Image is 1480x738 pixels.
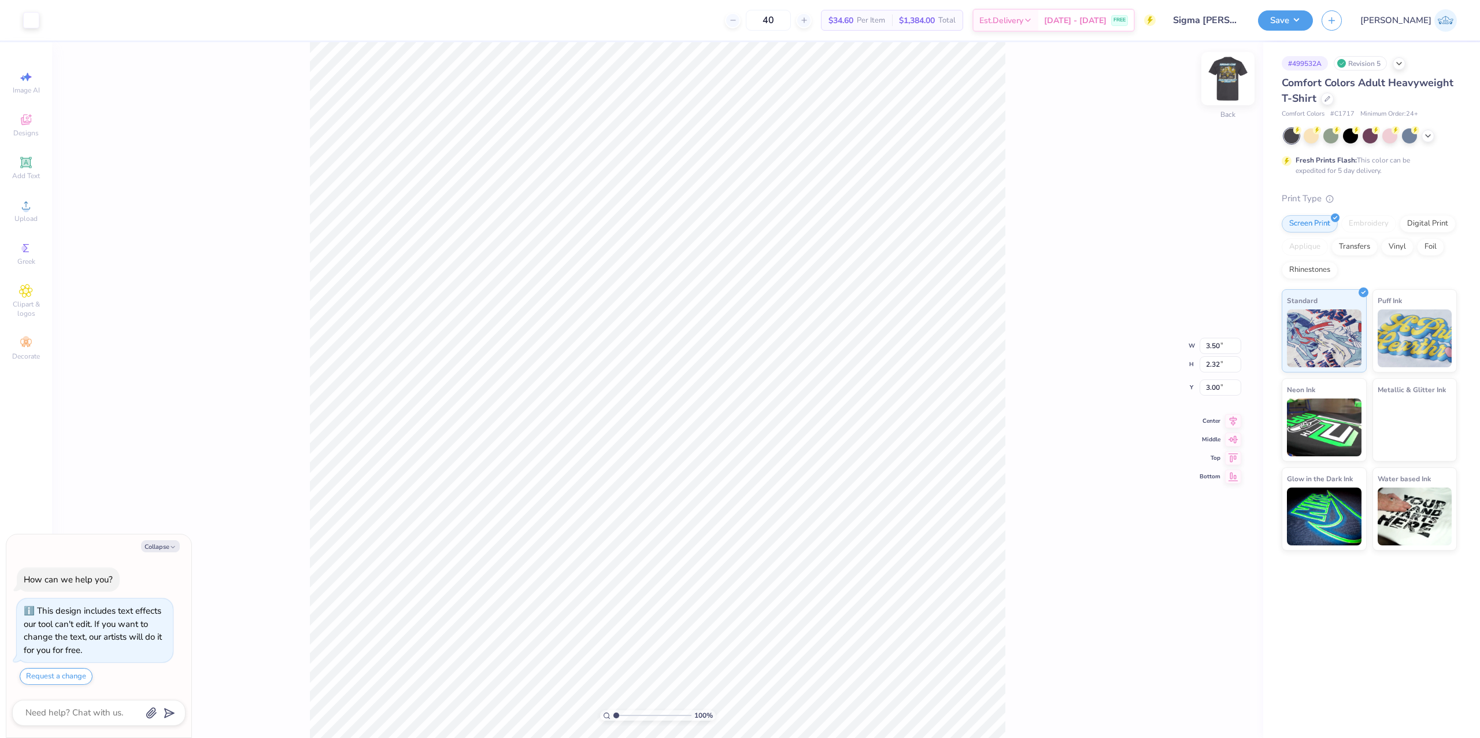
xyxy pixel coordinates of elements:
[1282,109,1324,119] span: Comfort Colors
[1296,156,1357,165] strong: Fresh Prints Flash:
[1200,473,1220,481] span: Bottom
[6,300,46,318] span: Clipart & logos
[1282,238,1328,256] div: Applique
[1400,215,1456,233] div: Digital Print
[24,605,162,656] div: This design includes text effects our tool can't edit. If you want to change the text, our artist...
[13,128,39,138] span: Designs
[694,710,713,721] span: 100 %
[899,14,935,27] span: $1,384.00
[1287,309,1361,367] img: Standard
[1282,215,1338,233] div: Screen Print
[1434,9,1457,32] img: Josephine Amber Orros
[17,257,35,266] span: Greek
[1378,294,1402,307] span: Puff Ink
[1287,383,1315,396] span: Neon Ink
[14,214,38,223] span: Upload
[1378,473,1431,485] span: Water based Ink
[1360,14,1431,27] span: [PERSON_NAME]
[1330,109,1355,119] span: # C1717
[1287,398,1361,456] img: Neon Ink
[828,14,853,27] span: $34.60
[1378,309,1452,367] img: Puff Ink
[1205,56,1251,102] img: Back
[24,574,113,585] div: How can we help you?
[1044,14,1107,27] span: [DATE] - [DATE]
[1296,155,1438,176] div: This color can be expedited for 5 day delivery.
[141,540,180,552] button: Collapse
[746,10,791,31] input: – –
[1331,238,1378,256] div: Transfers
[1200,454,1220,462] span: Top
[1341,215,1396,233] div: Embroidery
[1287,473,1353,485] span: Glow in the Dark Ink
[1113,16,1126,24] span: FREE
[13,86,40,95] span: Image AI
[1164,9,1249,32] input: Untitled Design
[1360,9,1457,32] a: [PERSON_NAME]
[1220,109,1235,120] div: Back
[12,171,40,180] span: Add Text
[938,14,956,27] span: Total
[12,352,40,361] span: Decorate
[1360,109,1418,119] span: Minimum Order: 24 +
[1381,238,1414,256] div: Vinyl
[1378,383,1446,396] span: Metallic & Glitter Ink
[1282,56,1328,71] div: # 499532A
[979,14,1023,27] span: Est. Delivery
[1282,261,1338,279] div: Rhinestones
[1378,398,1452,456] img: Metallic & Glitter Ink
[1287,488,1361,545] img: Glow in the Dark Ink
[1282,76,1453,105] span: Comfort Colors Adult Heavyweight T-Shirt
[1200,436,1220,444] span: Middle
[1334,56,1387,71] div: Revision 5
[20,668,92,685] button: Request a change
[857,14,885,27] span: Per Item
[1200,417,1220,425] span: Center
[1417,238,1444,256] div: Foil
[1378,488,1452,545] img: Water based Ink
[1287,294,1318,307] span: Standard
[1258,10,1313,31] button: Save
[1282,192,1457,205] div: Print Type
